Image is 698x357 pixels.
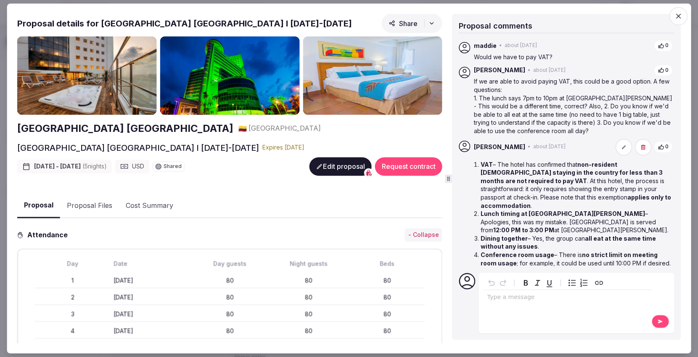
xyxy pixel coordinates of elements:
[654,65,672,76] button: 0
[192,310,267,318] div: 80
[474,143,525,151] span: [PERSON_NAME]
[303,37,442,115] img: Gallery photo 3
[528,67,531,74] span: •
[192,260,267,268] div: Day guests
[35,326,110,335] div: 4
[17,142,259,154] h2: [GEOGRAPHIC_DATA] [GEOGRAPHIC_DATA] I [DATE]-[DATE]
[119,194,180,218] button: Cost Summary
[578,277,590,289] button: Numbered list
[17,37,157,115] img: Gallery photo 1
[382,14,442,33] button: Share
[474,66,525,75] span: [PERSON_NAME]
[533,144,566,151] span: about [DATE]
[192,293,267,301] div: 80
[192,343,267,352] div: 80
[665,67,669,74] span: 0
[238,124,247,133] button: 🇨🇴
[164,164,182,169] span: Shared
[271,293,346,301] div: 80
[35,293,110,301] div: 2
[271,326,346,335] div: 80
[349,343,425,352] div: 80
[665,42,669,50] span: 0
[481,235,656,250] strong: all eat at the same time without any issues
[654,40,672,52] button: 0
[481,252,554,259] strong: Conference room usage
[566,277,590,289] div: toggle group
[481,252,658,267] strong: no strict limit on meeting room usage
[474,78,673,94] p: If we are able to avoid paying VAT, this could be a good option. A few questions:
[405,228,442,242] button: - Collapse
[35,343,110,352] div: 5
[114,326,189,335] div: [DATE]
[481,251,673,301] li: – There is ; for example, it could be used until 10:00 PM if desired. However, hotel policy requi...
[481,210,645,218] strong: Lunch timing at [GEOGRAPHIC_DATA][PERSON_NAME]
[505,42,537,50] span: about [DATE]
[114,343,189,352] div: [DATE]
[484,290,652,307] div: editable markdown
[533,67,566,74] span: about [DATE]
[271,310,346,318] div: 80
[544,277,555,289] button: Underline
[481,235,528,242] strong: Dining together
[114,260,189,268] div: Date
[474,42,497,50] span: maddie
[35,260,110,268] div: Day
[481,161,663,184] strong: non-resident [DEMOGRAPHIC_DATA] staying in the country for less than 3 months are not required to...
[160,37,299,115] img: Gallery photo 2
[17,121,233,136] a: [GEOGRAPHIC_DATA] [GEOGRAPHIC_DATA]
[481,234,673,251] li: – Yes, the group can .
[654,142,672,153] button: 0
[35,310,110,318] div: 3
[481,161,493,168] strong: VAT
[349,293,425,301] div: 80
[35,276,110,284] div: 1
[271,276,346,284] div: 80
[532,277,544,289] button: Italic
[249,124,321,133] span: [GEOGRAPHIC_DATA]
[192,326,267,335] div: 80
[481,194,671,209] strong: applies only to accommodation
[60,194,119,218] button: Proposal Files
[520,277,532,289] button: Bold
[34,163,107,171] span: [DATE] - [DATE]
[349,310,425,318] div: 80
[389,19,418,28] span: Share
[271,260,346,268] div: Night guests
[481,160,673,210] li: – The hotel has confirmed that . At this hotel, the process is straightforward: it only requires ...
[566,277,578,289] button: Bulleted list
[262,144,304,152] div: Expire s [DATE]
[17,18,352,29] h2: Proposal details for [GEOGRAPHIC_DATA] [GEOGRAPHIC_DATA] I [DATE]-[DATE]
[114,293,189,301] div: [DATE]
[349,276,425,284] div: 80
[114,310,189,318] div: [DATE]
[499,42,502,50] span: •
[493,227,554,234] strong: 12:00 PM to 3:00 PM
[349,260,425,268] div: Beds
[349,326,425,335] div: 80
[309,157,372,176] button: Edit proposal
[24,230,74,240] h3: Attendance
[528,144,531,151] span: •
[114,276,189,284] div: [DATE]
[82,163,107,170] span: ( 5 night s )
[474,94,673,135] p: 1. The lunch says 7pm to 10pm at [GEOGRAPHIC_DATA][PERSON_NAME] - This would be a different time,...
[593,277,605,289] button: Create link
[17,194,60,218] button: Proposal
[192,276,267,284] div: 80
[375,157,442,176] button: Request contract
[481,210,673,235] li: – Apologies, this was my mistake. [GEOGRAPHIC_DATA] is served from at [GEOGRAPHIC_DATA][PERSON_NA...
[665,144,669,151] span: 0
[271,343,346,352] div: 80
[474,53,673,61] p: Would we have to pay VAT?
[115,160,149,173] div: USD
[459,21,532,30] span: Proposal comments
